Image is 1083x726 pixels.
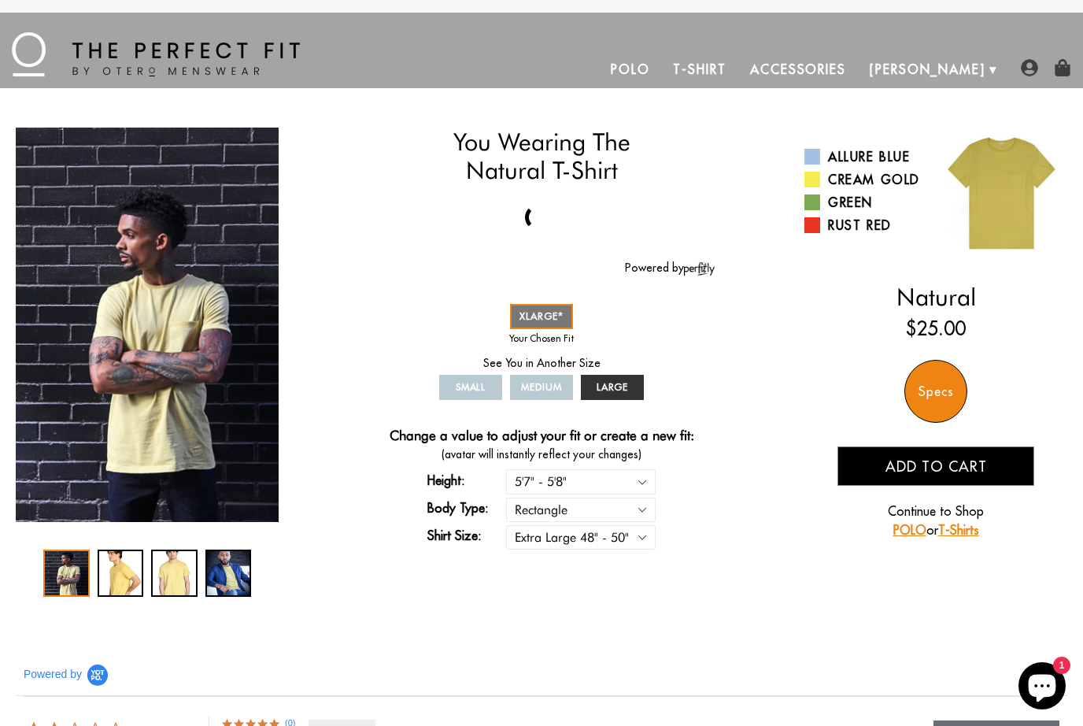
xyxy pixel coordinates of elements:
a: Rust Red [804,216,924,235]
span: LARGE [597,381,629,393]
a: MEDIUM [510,375,573,400]
a: SMALL [439,375,502,400]
div: Specs [904,360,967,423]
a: T-Shirt [661,50,737,88]
div: 4 / 4 [205,550,252,597]
inbox-online-store-chat: Shopify online store chat [1014,662,1070,713]
img: IMG_1951_copy_1024x1024_2x_cf63319f-f3c3-4977-9d73-18d8a49b1d04_340x.jpg [16,128,279,522]
span: Add to cart [885,457,987,476]
p: Continue to Shop or [837,502,1034,539]
h4: Change a value to adjust your fit or create a new fit: [390,428,694,446]
img: shopping-bag-icon.png [1054,59,1071,76]
a: XLARGE [510,304,573,329]
img: 08.jpg [936,128,1067,259]
img: perfitly-logo_73ae6c82-e2e3-4a36-81b1-9e913f6ac5a1.png [684,262,715,276]
span: XLARGE [519,310,564,322]
label: Shirt Size: [427,526,506,545]
span: SMALL [456,381,486,393]
a: Accessories [738,50,858,88]
a: [PERSON_NAME] [858,50,997,88]
a: POLO [893,522,926,538]
label: Body Type: [427,498,506,517]
span: MEDIUM [521,381,562,393]
a: Polo [599,50,662,88]
a: Allure Blue [804,147,924,166]
span: (avatar will instantly reflect your changes) [368,446,715,463]
ins: $25.00 [906,314,966,343]
img: user-account-icon.png [1021,59,1038,76]
a: Powered by [625,261,715,275]
button: Add to cart [837,446,1034,486]
a: Cream Gold [804,170,924,189]
div: 1 / 4 [43,550,90,597]
span: Powered by [24,668,82,681]
a: Green [804,193,924,212]
div: 3 / 4 [151,550,198,597]
h2: Natural [804,283,1067,311]
img: The Perfect Fit - by Otero Menswear - Logo [12,32,300,76]
label: Height: [427,471,506,490]
a: LARGE [581,375,644,400]
a: T-Shirts [938,522,979,538]
div: 1 / 4 [16,128,279,522]
div: 2 / 4 [98,550,144,597]
h1: You Wearing The Natural T-Shirt [368,128,715,185]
